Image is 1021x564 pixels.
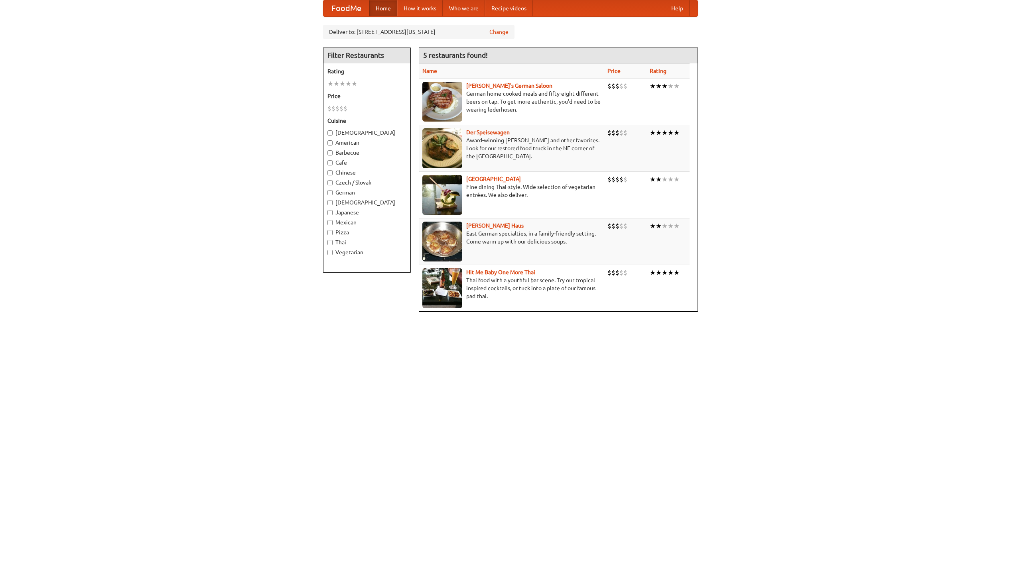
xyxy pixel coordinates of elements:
a: [PERSON_NAME] Haus [466,222,524,229]
input: Japanese [327,210,333,215]
li: ★ [656,222,662,230]
li: ★ [345,79,351,88]
a: Help [665,0,690,16]
input: Vegetarian [327,250,333,255]
li: ★ [668,82,674,90]
a: Hit Me Baby One More Thai [466,269,535,275]
a: [PERSON_NAME]'s German Saloon [466,83,552,89]
li: ★ [656,175,662,184]
li: $ [607,222,611,230]
input: Czech / Slovak [327,180,333,185]
li: ★ [668,128,674,137]
p: East German specialties, in a family-friendly setting. Come warm up with our delicious soups. [422,230,601,246]
li: ★ [662,82,668,90]
li: $ [607,268,611,277]
li: $ [611,222,615,230]
label: Cafe [327,159,406,167]
li: ★ [662,222,668,230]
li: ★ [674,268,680,277]
li: ★ [674,128,680,137]
a: Home [369,0,397,16]
li: $ [615,268,619,277]
li: $ [611,268,615,277]
li: $ [327,104,331,113]
li: ★ [668,222,674,230]
li: ★ [656,128,662,137]
a: Price [607,68,621,74]
li: $ [611,82,615,90]
a: Der Speisewagen [466,129,510,136]
input: German [327,190,333,195]
li: ★ [339,79,345,88]
label: Japanese [327,208,406,216]
li: ★ [662,128,668,137]
label: Barbecue [327,149,406,157]
a: Rating [650,68,666,74]
input: Thai [327,240,333,245]
li: ★ [351,79,357,88]
li: $ [607,82,611,90]
li: ★ [656,82,662,90]
li: $ [619,82,623,90]
a: Change [489,28,509,36]
li: ★ [662,268,668,277]
a: Name [422,68,437,74]
li: ★ [650,128,656,137]
li: $ [331,104,335,113]
li: $ [619,268,623,277]
img: satay.jpg [422,175,462,215]
li: $ [619,175,623,184]
p: Award-winning [PERSON_NAME] and other favorites. Look for our restored food truck in the NE corne... [422,136,601,160]
b: [GEOGRAPHIC_DATA] [466,176,521,182]
label: [DEMOGRAPHIC_DATA] [327,129,406,137]
label: Czech / Slovak [327,179,406,187]
li: ★ [650,82,656,90]
li: ★ [674,222,680,230]
input: [DEMOGRAPHIC_DATA] [327,130,333,136]
label: Chinese [327,169,406,177]
label: American [327,139,406,147]
li: ★ [333,79,339,88]
li: $ [607,175,611,184]
p: Thai food with a youthful bar scene. Try our tropical inspired cocktails, or tuck into a plate of... [422,276,601,300]
li: ★ [674,175,680,184]
li: $ [619,128,623,137]
li: $ [623,222,627,230]
img: kohlhaus.jpg [422,222,462,261]
label: German [327,189,406,197]
h5: Price [327,92,406,100]
input: Chinese [327,170,333,175]
img: babythai.jpg [422,268,462,308]
li: $ [619,222,623,230]
input: Pizza [327,230,333,235]
li: ★ [674,82,680,90]
li: ★ [650,268,656,277]
li: $ [615,222,619,230]
li: $ [611,175,615,184]
li: ★ [662,175,668,184]
label: Vegetarian [327,248,406,256]
li: $ [343,104,347,113]
div: Deliver to: [STREET_ADDRESS][US_STATE] [323,25,514,39]
li: $ [335,104,339,113]
a: How it works [397,0,443,16]
input: Mexican [327,220,333,225]
input: Barbecue [327,150,333,155]
h4: Filter Restaurants [323,47,410,63]
li: $ [623,128,627,137]
p: German home-cooked meals and fifty-eight different beers on tap. To get more authentic, you'd nee... [422,90,601,114]
input: Cafe [327,160,333,165]
h5: Cuisine [327,117,406,125]
li: $ [339,104,343,113]
li: ★ [650,222,656,230]
h5: Rating [327,67,406,75]
li: $ [611,128,615,137]
label: Pizza [327,228,406,236]
li: ★ [668,175,674,184]
li: $ [615,82,619,90]
img: speisewagen.jpg [422,128,462,168]
li: ★ [327,79,333,88]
